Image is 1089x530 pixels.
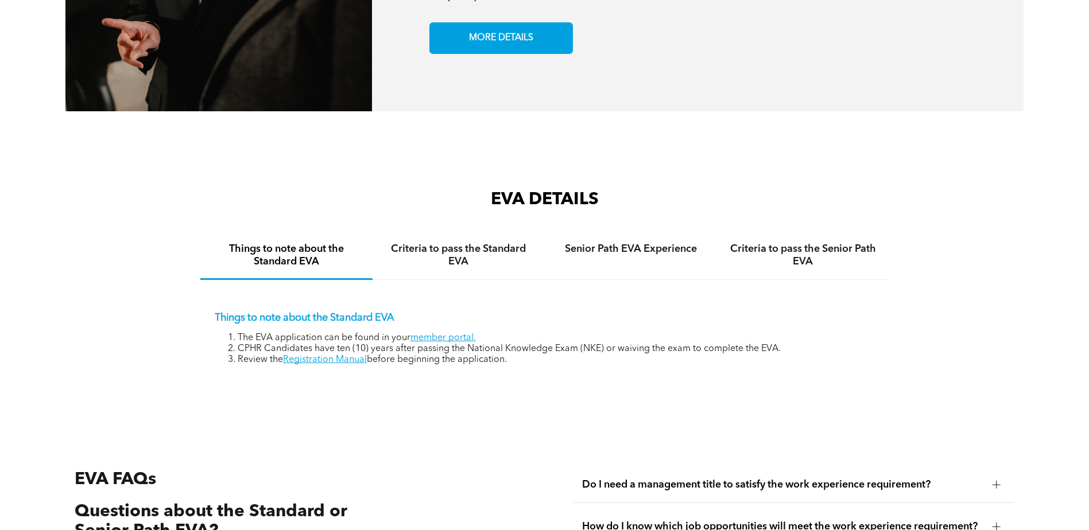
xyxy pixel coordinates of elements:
[465,27,537,49] span: MORE DETAILS
[429,22,573,54] a: MORE DETAILS
[727,243,879,268] h4: Criteria to pass the Senior Path EVA
[582,478,983,491] span: Do I need a management title to satisfy the work experience requirement?
[283,355,367,364] a: Registration Manual
[215,311,875,324] p: Things to note about the Standard EVA
[555,243,707,255] h4: Senior Path EVA Experience
[75,471,156,488] span: EVA FAQs
[211,243,362,268] h4: Things to note about the Standard EVA
[238,333,875,344] li: The EVA application can be found in your
[238,354,875,365] li: Review the before beginning the application.
[383,243,534,268] h4: Criteria to pass the Standard EVA
[410,333,476,342] a: member portal.
[238,344,875,354] li: CPHR Candidates have ten (10) years after passing the National Knowledge Exam (NKE) or waiving th...
[491,191,599,208] span: EVA DETAILS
